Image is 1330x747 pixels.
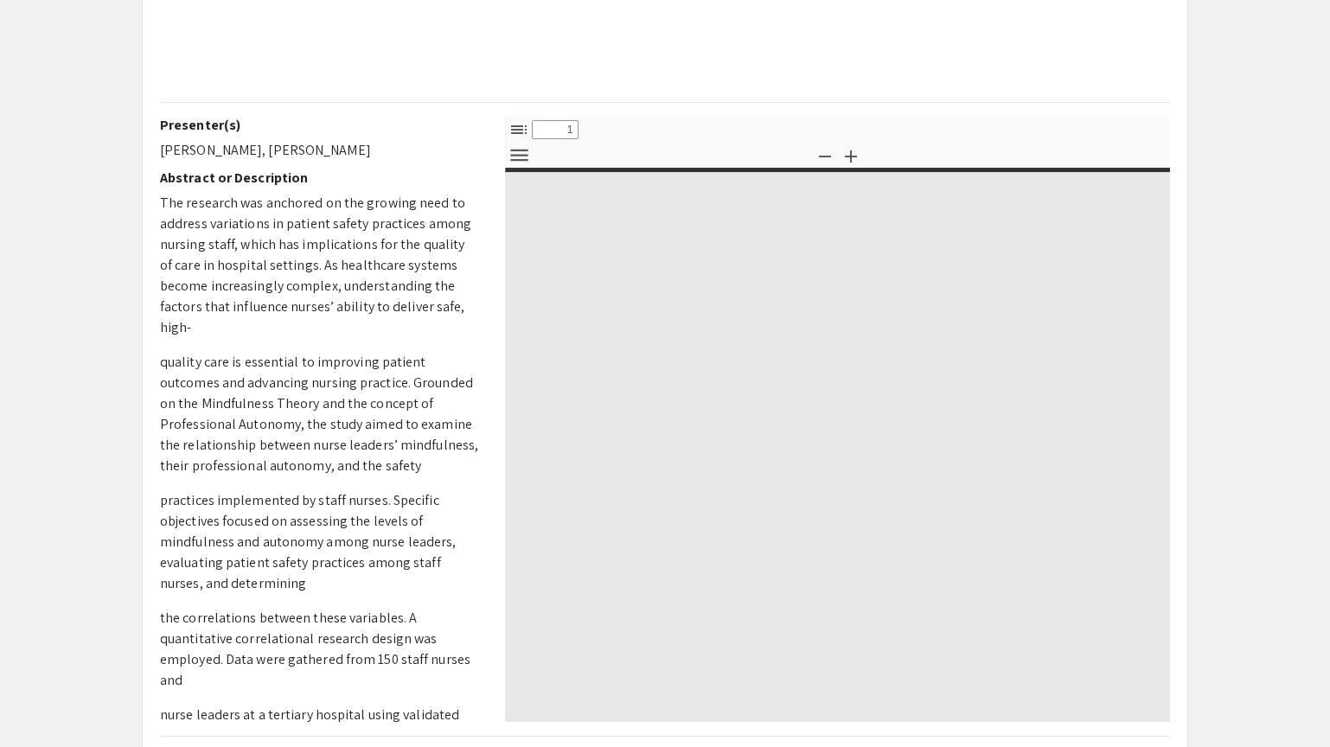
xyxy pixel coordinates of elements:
span: The research was anchored on the growing need to address variations in patient safety practices a... [160,194,471,336]
input: Page [532,120,579,139]
button: Toggle Sidebar [504,117,534,142]
h2: Presenter(s) [160,117,479,133]
span: practices implemented by staff nurses. Specific objectives focused on assessing the levels of min... [160,491,457,592]
button: Tools [504,143,534,168]
iframe: Chat [13,669,74,734]
h2: Abstract or Description [160,169,479,186]
button: Zoom In [836,143,866,168]
span: the correlations between these variables. A quantitative correlational research design was employ... [160,609,470,689]
p: [PERSON_NAME], [PERSON_NAME] [160,140,479,161]
button: Zoom Out [810,143,840,168]
span: quality care is essential to improving patient outcomes and advancing nursing practice. Grounded ... [160,353,478,475]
